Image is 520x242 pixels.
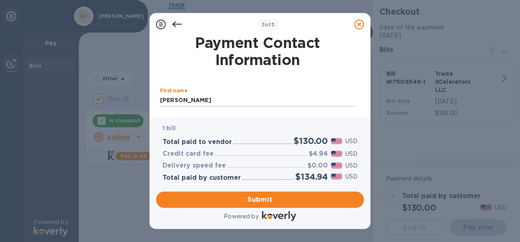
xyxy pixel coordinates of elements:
[162,125,175,131] b: 1 bill
[331,138,342,144] img: USD
[331,174,342,179] img: USD
[224,212,258,221] p: Powered by
[262,22,265,28] span: 3
[309,150,328,158] h3: $4.94
[156,192,364,208] button: Submit
[345,161,357,170] p: USD
[160,89,187,94] label: First name
[262,22,275,28] b: of 3
[331,151,342,157] img: USD
[160,34,355,68] h1: Payment Contact Information
[162,195,357,205] span: Submit
[308,162,328,170] h3: $0.00
[162,174,241,182] h3: Total paid by customer
[295,172,328,182] h2: $134.94
[345,137,357,146] p: USD
[160,94,355,107] input: Enter your first name
[162,162,226,170] h3: Delivery speed fee
[331,163,342,168] img: USD
[345,172,357,181] p: USD
[262,211,296,221] img: Logo
[162,138,232,146] h3: Total paid to vendor
[162,150,214,158] h3: Credit card fee
[345,150,357,158] p: USD
[294,136,328,146] h2: $130.00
